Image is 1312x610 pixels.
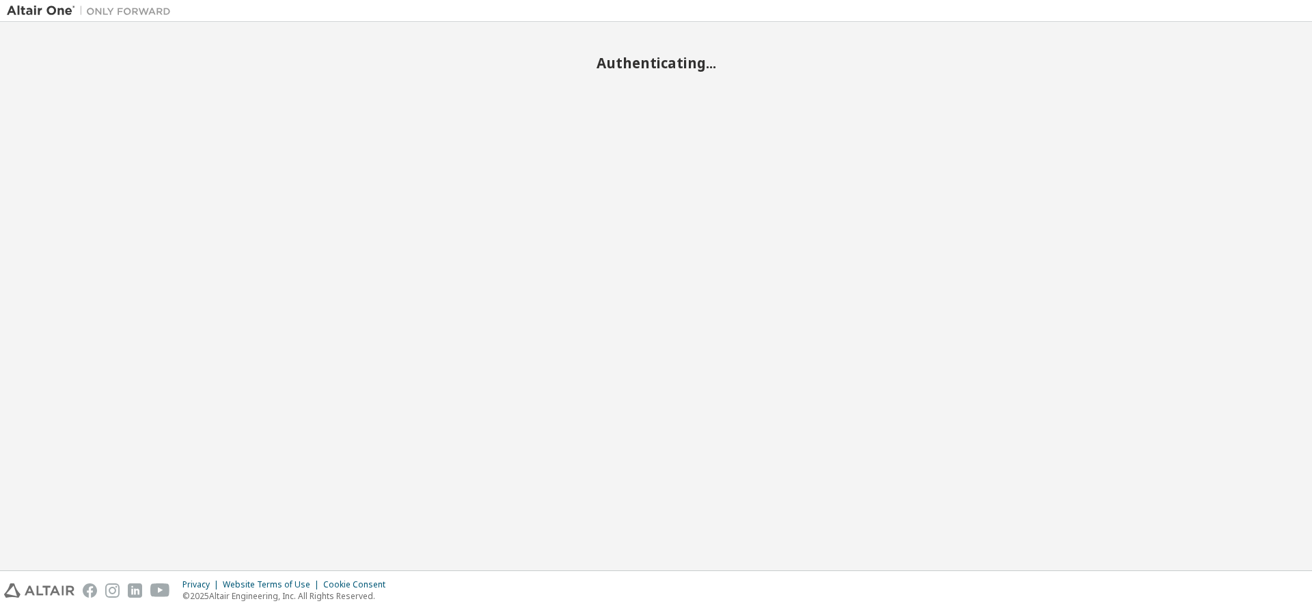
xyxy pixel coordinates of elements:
img: altair_logo.svg [4,583,74,598]
img: linkedin.svg [128,583,142,598]
div: Website Terms of Use [223,579,323,590]
p: © 2025 Altair Engineering, Inc. All Rights Reserved. [182,590,394,602]
img: instagram.svg [105,583,120,598]
img: Altair One [7,4,178,18]
div: Cookie Consent [323,579,394,590]
div: Privacy [182,579,223,590]
img: facebook.svg [83,583,97,598]
h2: Authenticating... [7,54,1305,72]
img: youtube.svg [150,583,170,598]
